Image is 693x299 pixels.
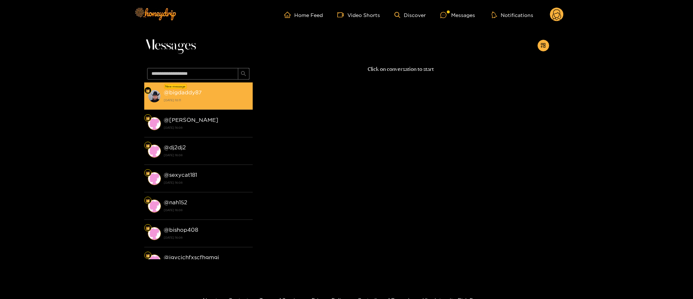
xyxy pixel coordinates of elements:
[238,68,249,80] button: search
[489,11,535,18] button: Notifications
[146,198,150,203] img: Fan Level
[148,145,161,158] img: conversation
[164,89,202,95] strong: @ bigdaddy87
[148,90,161,103] img: conversation
[148,172,161,185] img: conversation
[540,43,546,49] span: appstore-add
[144,37,196,54] span: Messages
[164,207,249,213] strong: [DATE] 16:08
[538,40,549,51] button: appstore-add
[164,84,187,89] div: New message
[146,226,150,230] img: Fan Level
[164,117,218,123] strong: @ [PERSON_NAME]
[337,12,380,18] a: Video Shorts
[146,171,150,175] img: Fan Level
[164,234,249,241] strong: [DATE] 16:08
[164,179,249,186] strong: [DATE] 16:08
[148,117,161,130] img: conversation
[253,65,549,73] p: Click on conversation to start
[241,71,246,77] span: search
[164,152,249,158] strong: [DATE] 16:08
[440,11,475,19] div: Messages
[284,12,323,18] a: Home Feed
[337,12,347,18] span: video-camera
[148,227,161,240] img: conversation
[146,253,150,258] img: Fan Level
[164,172,197,178] strong: @ sexycat181
[164,227,198,233] strong: @ bishop408
[164,144,186,150] strong: @ dj2dj2
[148,200,161,213] img: conversation
[164,199,187,205] strong: @ nah152
[164,124,249,131] strong: [DATE] 16:08
[394,12,426,18] a: Discover
[146,89,150,93] img: Fan Level
[284,12,294,18] span: home
[148,255,161,268] img: conversation
[146,144,150,148] img: Fan Level
[164,97,249,103] strong: [DATE] 10:11
[146,116,150,120] img: Fan Level
[164,254,219,260] strong: @ jgvcjchfxscfhgmgj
